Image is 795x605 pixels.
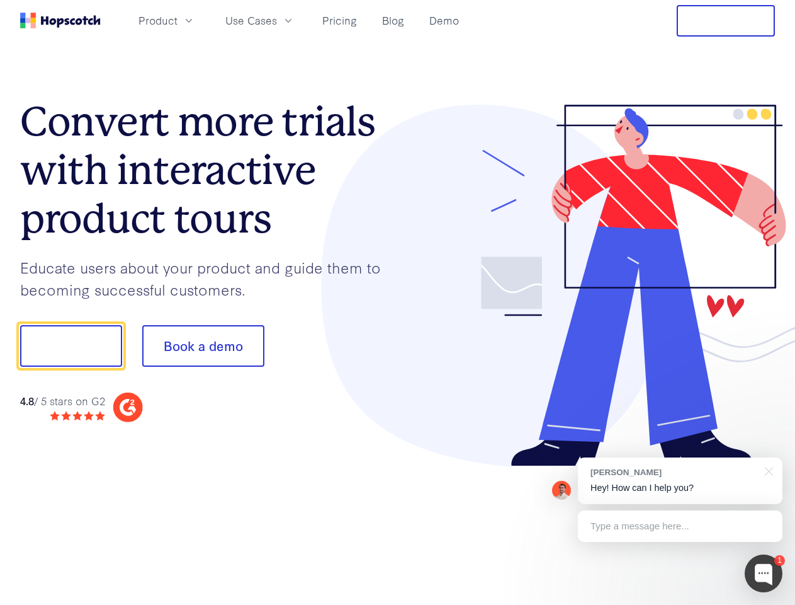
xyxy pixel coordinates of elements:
button: Free Trial [677,5,775,37]
button: Product [131,10,203,31]
button: Show me! [20,325,122,367]
div: / 5 stars on G2 [20,393,105,409]
p: Educate users about your product and guide them to becoming successful customers. [20,256,398,300]
div: Type a message here... [578,510,782,542]
strong: 4.8 [20,393,34,408]
p: Hey! How can I help you? [590,481,770,495]
a: Home [20,13,101,28]
a: Demo [424,10,464,31]
a: Pricing [317,10,362,31]
h1: Convert more trials with interactive product tours [20,98,398,243]
img: Mark Spera [552,481,571,500]
div: [PERSON_NAME] [590,466,757,478]
button: Book a demo [142,325,264,367]
button: Use Cases [218,10,302,31]
span: Product [138,13,178,28]
span: Use Cases [225,13,277,28]
a: Blog [377,10,409,31]
div: 1 [774,555,785,566]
